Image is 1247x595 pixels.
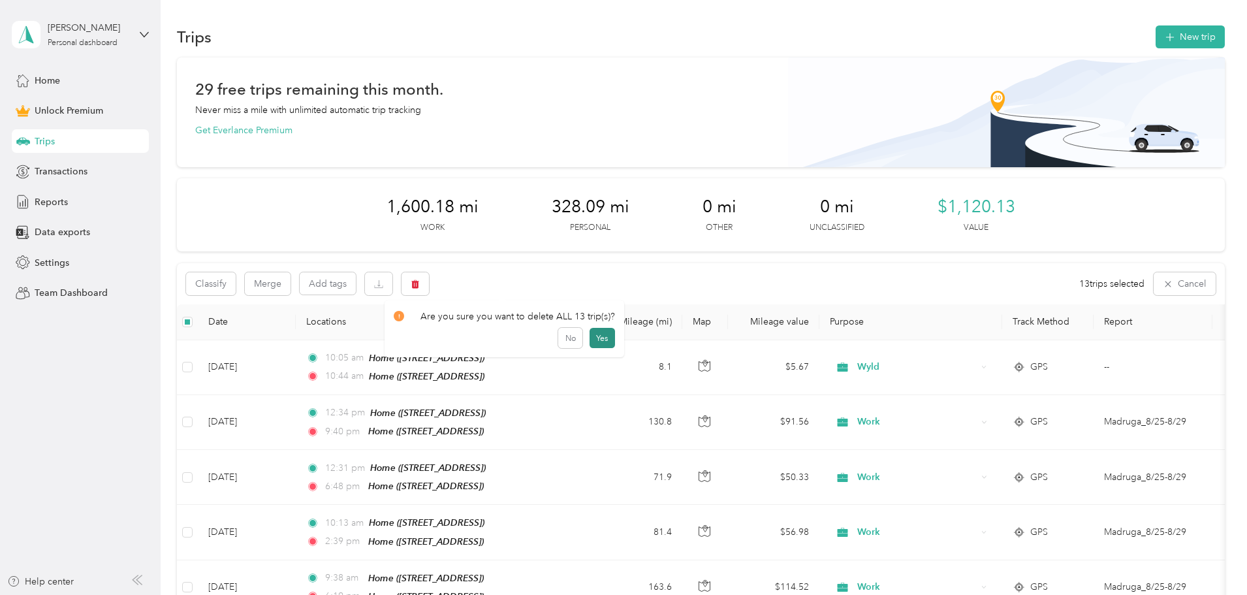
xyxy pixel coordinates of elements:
[857,470,977,485] span: Work
[296,304,596,340] th: Locations
[1094,450,1212,505] td: Madruga_8/25-8/29
[1094,395,1212,450] td: Madruga_8/25-8/29
[1002,304,1094,340] th: Track Method
[325,406,365,420] span: 12:34 pm
[728,304,819,340] th: Mileage value
[1030,360,1048,374] span: GPS
[728,395,819,450] td: $91.56
[788,57,1225,167] img: Banner
[682,304,728,340] th: Map
[728,450,819,505] td: $50.33
[596,505,682,560] td: 81.4
[186,272,236,295] button: Classify
[245,272,291,295] button: Merge
[552,197,629,217] span: 328.09 mi
[938,197,1015,217] span: $1,120.13
[325,479,362,494] span: 6:48 pm
[300,272,356,295] button: Add tags
[198,395,296,450] td: [DATE]
[198,505,296,560] td: [DATE]
[48,39,118,47] div: Personal dashboard
[325,571,362,585] span: 9:38 am
[35,195,68,209] span: Reports
[325,534,362,549] span: 2:39 pm
[370,462,486,473] span: Home ([STREET_ADDRESS])
[964,222,988,234] p: Value
[1079,277,1144,291] span: 13 trips selected
[369,353,484,363] span: Home ([STREET_ADDRESS])
[728,505,819,560] td: $56.98
[857,580,977,594] span: Work
[35,286,108,300] span: Team Dashboard
[706,222,733,234] p: Other
[368,573,484,583] span: Home ([STREET_ADDRESS])
[370,408,486,418] span: Home ([STREET_ADDRESS])
[820,197,854,217] span: 0 mi
[857,415,977,429] span: Work
[596,395,682,450] td: 130.8
[558,328,582,349] button: No
[857,525,977,539] span: Work
[35,74,60,88] span: Home
[596,304,682,340] th: Mileage (mi)
[368,426,484,436] span: Home ([STREET_ADDRESS])
[702,197,736,217] span: 0 mi
[35,104,103,118] span: Unlock Premium
[35,225,90,239] span: Data exports
[198,304,296,340] th: Date
[325,425,362,439] span: 9:40 pm
[1030,415,1048,429] span: GPS
[420,222,445,234] p: Work
[387,197,479,217] span: 1,600.18 mi
[195,82,443,96] h1: 29 free trips remaining this month.
[1094,505,1212,560] td: Madruga_8/25-8/29
[596,450,682,505] td: 71.9
[368,481,484,491] span: Home ([STREET_ADDRESS])
[325,461,365,475] span: 12:31 pm
[1094,340,1212,395] td: --
[7,575,74,588] button: Help center
[394,310,615,323] div: Are you sure you want to delete ALL 13 trip(s)?
[198,340,296,395] td: [DATE]
[1156,25,1225,48] button: New trip
[1174,522,1247,595] iframe: Everlance-gr Chat Button Frame
[35,165,87,178] span: Transactions
[1154,272,1216,295] button: Cancel
[325,516,364,530] span: 10:13 am
[195,103,421,117] p: Never miss a mile with unlimited automatic trip tracking
[596,340,682,395] td: 8.1
[325,351,364,365] span: 10:05 am
[48,21,129,35] div: [PERSON_NAME]
[1030,580,1048,594] span: GPS
[1030,470,1048,485] span: GPS
[195,123,292,137] button: Get Everlance Premium
[368,536,484,547] span: Home ([STREET_ADDRESS])
[1030,525,1048,539] span: GPS
[819,304,1002,340] th: Purpose
[369,371,484,381] span: Home ([STREET_ADDRESS])
[857,360,977,374] span: Wyld
[810,222,864,234] p: Unclassified
[35,135,55,148] span: Trips
[1094,304,1212,340] th: Report
[728,340,819,395] td: $5.67
[570,222,610,234] p: Personal
[198,450,296,505] td: [DATE]
[369,517,484,528] span: Home ([STREET_ADDRESS])
[35,256,69,270] span: Settings
[590,328,615,349] button: Yes
[325,369,364,383] span: 10:44 am
[177,30,212,44] h1: Trips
